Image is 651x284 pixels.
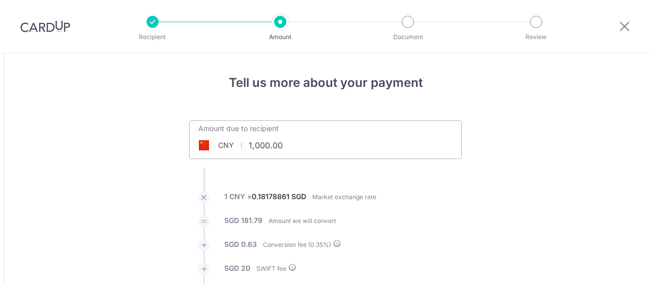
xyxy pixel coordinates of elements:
[218,140,234,150] span: CNY
[224,215,239,226] label: SGD
[588,254,641,279] iframe: 打开一个小组件，您可以在其中找到更多信息
[20,20,70,33] img: CardUp
[269,216,336,226] label: Amount we will convert
[310,241,323,248] span: 0.35
[498,32,574,42] p: Review
[263,239,341,250] label: Conversion fee ( %)
[241,263,250,273] label: 20
[256,263,297,274] label: SWIFT fee
[243,32,318,42] p: Amount
[241,239,257,249] label: 0.63
[224,239,239,249] label: SGD
[291,192,306,202] label: SGD
[224,192,306,208] label: 1 CNY =
[252,192,289,202] label: 0.18178861
[198,123,279,134] label: Amount due to recipient
[312,192,376,202] label: Market exchange rate
[241,215,262,226] label: 181.79
[189,74,462,92] h4: Tell us more about your payment
[224,263,239,273] label: SGD
[370,32,446,42] p: Document
[115,32,190,42] p: Recipient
